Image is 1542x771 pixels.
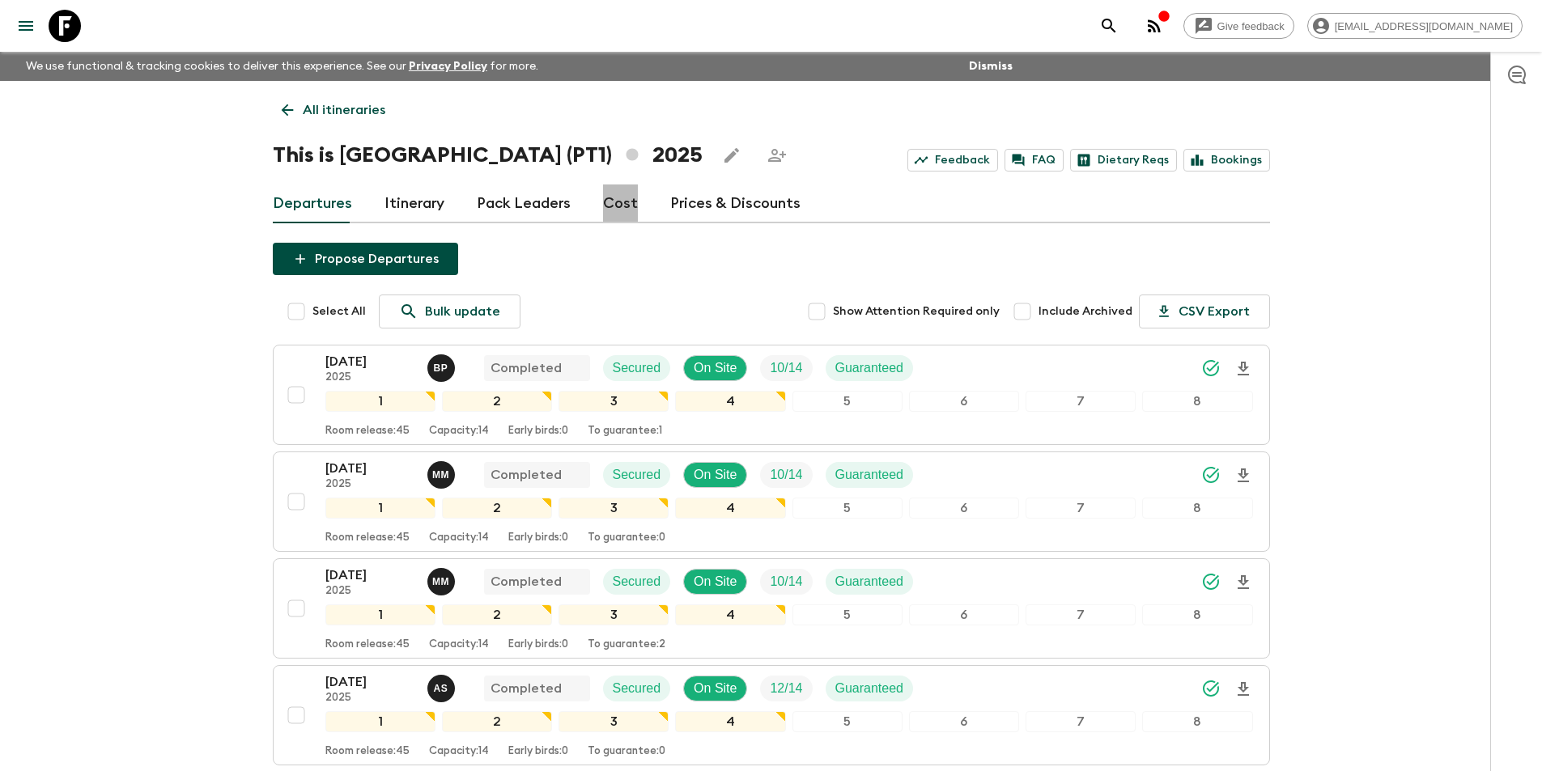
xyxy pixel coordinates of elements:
p: 2025 [325,692,414,705]
p: Guaranteed [835,465,904,485]
div: 1 [325,498,435,519]
div: 7 [1026,391,1136,412]
p: Early birds: 0 [508,425,568,438]
p: Room release: 45 [325,425,410,438]
div: 4 [675,711,785,732]
div: 2 [442,391,552,412]
div: 8 [1142,604,1252,625]
div: 2 [442,604,552,625]
div: 8 [1142,391,1252,412]
div: 2 [442,498,552,519]
span: Mariana Martins [427,573,458,586]
span: Show Attention Required only [833,303,1000,320]
div: 4 [675,391,785,412]
p: Guaranteed [835,358,904,378]
div: 7 [1026,498,1136,519]
svg: Synced Successfully [1201,679,1221,698]
div: 6 [909,604,1019,625]
a: FAQ [1005,149,1064,172]
p: Capacity: 14 [429,638,489,651]
div: 5 [792,498,903,519]
svg: Download Onboarding [1234,359,1253,379]
button: [DATE]2025Anne SgrazzuttiCompletedSecuredOn SiteTrip FillGuaranteed12345678Room release:45Capacit... [273,665,1270,765]
p: [DATE] [325,352,414,371]
p: 10 / 14 [770,572,802,591]
a: Bulk update [379,294,520,328]
div: Trip Fill [760,355,812,381]
p: 2025 [325,478,414,491]
p: Completed [491,358,562,378]
p: All itineraries [303,100,385,120]
button: Dismiss [965,55,1017,78]
p: Bulk update [425,302,500,321]
div: 3 [559,711,669,732]
p: Capacity: 14 [429,532,489,544]
span: Share this itinerary [761,139,793,172]
p: Early birds: 0 [508,745,568,758]
svg: Download Onboarding [1234,466,1253,485]
p: Capacity: 14 [429,745,489,758]
div: 6 [909,498,1019,519]
p: Secured [613,358,661,378]
div: Secured [603,462,671,488]
button: [DATE]2025Mariana MartinsCompletedSecuredOn SiteTrip FillGuaranteed12345678Room release:45Capacit... [273,558,1270,659]
p: [DATE] [325,672,414,692]
h1: This is [GEOGRAPHIC_DATA] (PT1) 2025 [273,139,703,172]
p: Early birds: 0 [508,532,568,544]
div: 2 [442,711,552,732]
a: Give feedback [1183,13,1294,39]
p: Guaranteed [835,679,904,698]
a: Feedback [907,149,998,172]
p: Room release: 45 [325,745,410,758]
div: 7 [1026,604,1136,625]
span: Anne Sgrazzutti [427,680,458,693]
div: Secured [603,676,671,701]
div: 8 [1142,711,1252,732]
p: On Site [694,679,737,698]
a: Prices & Discounts [670,184,801,223]
button: Edit this itinerary [716,139,748,172]
p: Completed [491,572,562,591]
svg: Synced Successfully [1201,358,1221,378]
a: Departures [273,184,352,223]
div: 1 [325,391,435,412]
div: Secured [603,355,671,381]
div: 3 [559,391,669,412]
a: All itineraries [273,94,394,126]
p: To guarantee: 0 [588,745,665,758]
a: Privacy Policy [409,61,487,72]
div: 6 [909,391,1019,412]
div: 5 [792,604,903,625]
p: 10 / 14 [770,465,802,485]
button: menu [10,10,42,42]
p: Guaranteed [835,572,904,591]
span: Select All [312,303,366,320]
p: On Site [694,465,737,485]
svg: Synced Successfully [1201,572,1221,591]
p: Secured [613,679,661,698]
p: 2025 [325,371,414,384]
span: Beatriz Pestana [427,359,458,372]
p: [DATE] [325,566,414,585]
svg: Download Onboarding [1234,573,1253,592]
button: [DATE]2025Beatriz PestanaCompletedSecuredOn SiteTrip FillGuaranteed12345678Room release:45Capacit... [273,345,1270,445]
span: Include Archived [1039,303,1132,320]
div: 4 [675,498,785,519]
div: 6 [909,711,1019,732]
p: On Site [694,358,737,378]
p: [DATE] [325,459,414,478]
a: Bookings [1183,149,1270,172]
p: On Site [694,572,737,591]
div: 5 [792,391,903,412]
p: 2025 [325,585,414,598]
a: Dietary Reqs [1070,149,1177,172]
p: 12 / 14 [770,679,802,698]
button: [DATE]2025Mariana MartinsCompletedSecuredOn SiteTrip FillGuaranteed12345678Room release:45Capacit... [273,451,1270,552]
div: On Site [683,676,747,701]
span: Mariana Martins [427,466,458,479]
div: 4 [675,604,785,625]
p: Secured [613,572,661,591]
p: To guarantee: 0 [588,532,665,544]
svg: Download Onboarding [1234,680,1253,699]
p: Completed [491,465,562,485]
